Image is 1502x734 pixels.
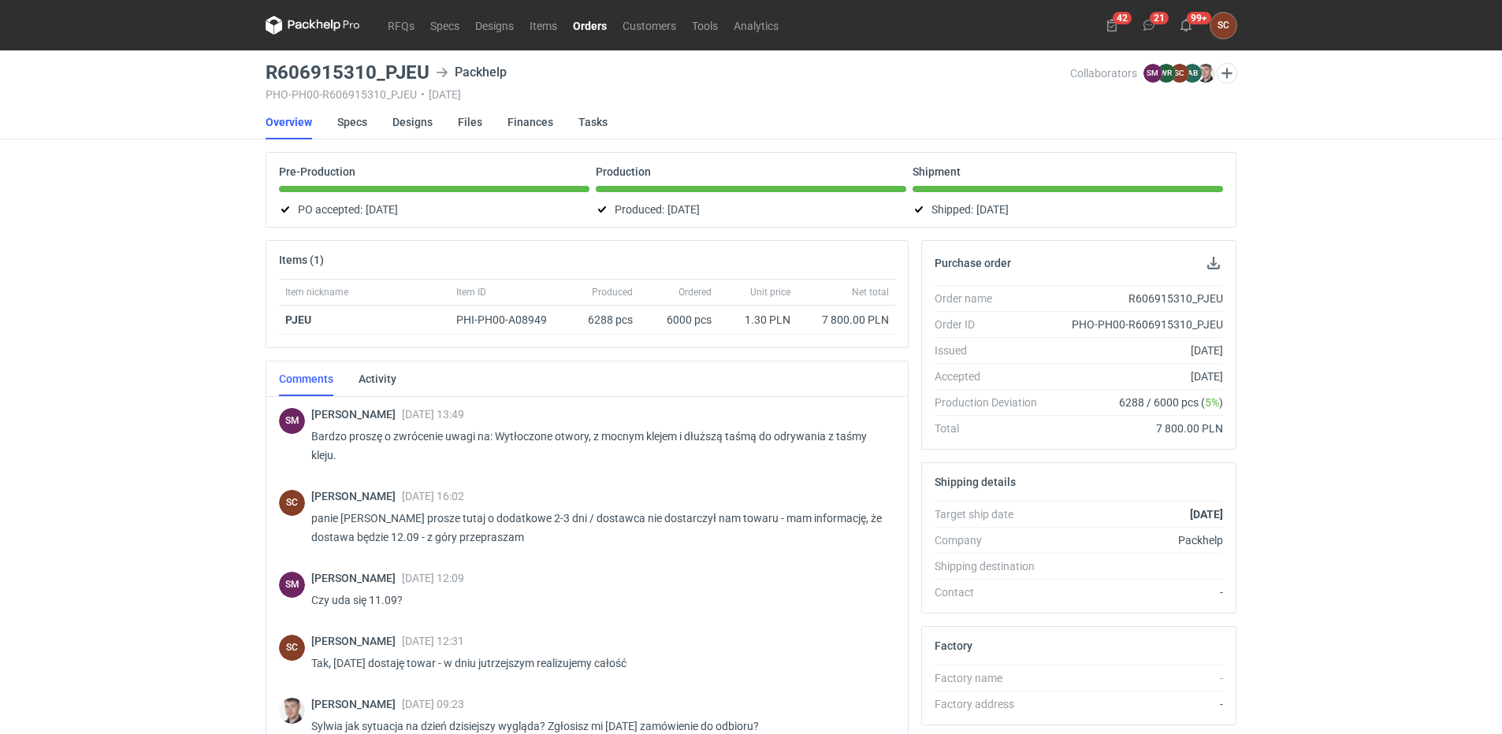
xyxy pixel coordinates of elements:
[279,490,305,516] div: Sylwia Cichórz
[366,200,398,219] span: [DATE]
[456,286,486,298] span: Item ID
[935,291,1050,306] div: Order name
[568,306,639,335] div: 6288 pcs
[311,698,402,710] span: [PERSON_NAME]
[311,591,883,610] p: Czy uda się 11.09?
[311,408,402,421] span: [PERSON_NAME]
[279,408,305,434] figcaption: SM
[456,312,562,328] div: PHI-PH00-A08949
[639,306,718,335] div: 6000 pcs
[1210,13,1236,39] button: SC
[402,698,464,710] span: [DATE] 09:23
[421,88,425,101] span: •
[913,165,961,178] p: Shipment
[1136,13,1162,38] button: 21
[615,16,684,35] a: Customers
[311,635,402,647] span: [PERSON_NAME]
[1050,343,1223,358] div: [DATE]
[852,286,889,298] span: Net total
[422,16,467,35] a: Specs
[1190,508,1223,521] strong: [DATE]
[1157,64,1176,83] figcaption: WR
[935,584,1050,600] div: Contact
[266,63,429,82] h3: R606915310_PJEU
[913,200,1223,219] div: Shipped:
[279,635,305,661] div: Sylwia Cichórz
[724,312,790,328] div: 1.30 PLN
[679,286,712,298] span: Ordered
[1099,13,1125,38] button: 42
[1050,584,1223,600] div: -
[1143,64,1162,83] figcaption: SM
[279,361,333,396] a: Comments
[467,16,522,35] a: Designs
[976,200,1009,219] span: [DATE]
[266,16,360,35] svg: Packhelp Pro
[311,427,883,465] p: Bardzo proszę o zwrócenie uwagi na: Wytłoczone otwory, z mocnym klejem i dłuższą taśmą do odrywan...
[1050,291,1223,306] div: R606915310_PJEU
[935,558,1050,574] div: Shipping destination
[266,88,1070,101] div: PHO-PH00-R606915310_PJEU [DATE]
[935,317,1050,332] div: Order ID
[522,16,565,35] a: Items
[1210,13,1236,39] div: Sylwia Cichórz
[935,506,1050,522] div: Target ship date
[935,257,1011,269] h2: Purchase order
[311,572,402,584] span: [PERSON_NAME]
[279,572,305,598] figcaption: SM
[1119,395,1223,410] span: 6288 / 6000 pcs ( )
[592,286,633,298] span: Produced
[359,361,396,396] a: Activity
[1204,254,1223,272] button: Download PO
[1050,421,1223,436] div: 7 800.00 PLN
[1050,532,1223,548] div: Packhelp
[279,254,324,266] h2: Items (1)
[565,16,615,35] a: Orders
[285,313,311,326] strong: PJEU
[935,670,1050,686] div: Factory name
[279,490,305,516] figcaption: SC
[285,286,348,298] span: Item nickname
[1183,64,1202,83] figcaption: AB
[436,63,507,82] div: Packhelp
[726,16,786,35] a: Analytics
[402,490,464,502] span: [DATE] 16:02
[1217,63,1237,83] button: Edit collaborators
[279,698,305,724] img: Maciej Sikora
[279,200,589,219] div: PO accepted:
[279,408,305,434] div: Sebastian Markut
[311,490,402,502] span: [PERSON_NAME]
[1205,396,1219,409] span: 5%
[337,105,367,139] a: Specs
[667,200,700,219] span: [DATE]
[1196,64,1215,83] img: Maciej Sikora
[380,16,422,35] a: RFQs
[279,572,305,598] div: Sebastian Markut
[1050,317,1223,332] div: PHO-PH00-R606915310_PJEU
[935,532,1050,548] div: Company
[311,509,883,547] p: panie [PERSON_NAME] prosze tutaj o dodatkowe 2-3 dni / dostawca nie dostarczył nam towaru - mam i...
[935,696,1050,712] div: Factory address
[311,654,883,673] p: Tak, [DATE] dostaję towar - w dniu jutrzejszym realizujemy całość
[684,16,726,35] a: Tools
[1050,696,1223,712] div: -
[596,200,906,219] div: Produced:
[1050,369,1223,384] div: [DATE]
[458,105,482,139] a: Files
[402,572,464,584] span: [DATE] 12:09
[935,395,1050,410] div: Production Deviation
[935,639,972,652] h2: Factory
[935,421,1050,436] div: Total
[803,312,889,328] div: 7 800.00 PLN
[935,343,1050,358] div: Issued
[507,105,553,139] a: Finances
[750,286,790,298] span: Unit price
[935,369,1050,384] div: Accepted
[266,105,312,139] a: Overview
[935,476,1016,488] h2: Shipping details
[1170,64,1189,83] figcaption: SC
[578,105,608,139] a: Tasks
[1070,67,1137,80] span: Collaborators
